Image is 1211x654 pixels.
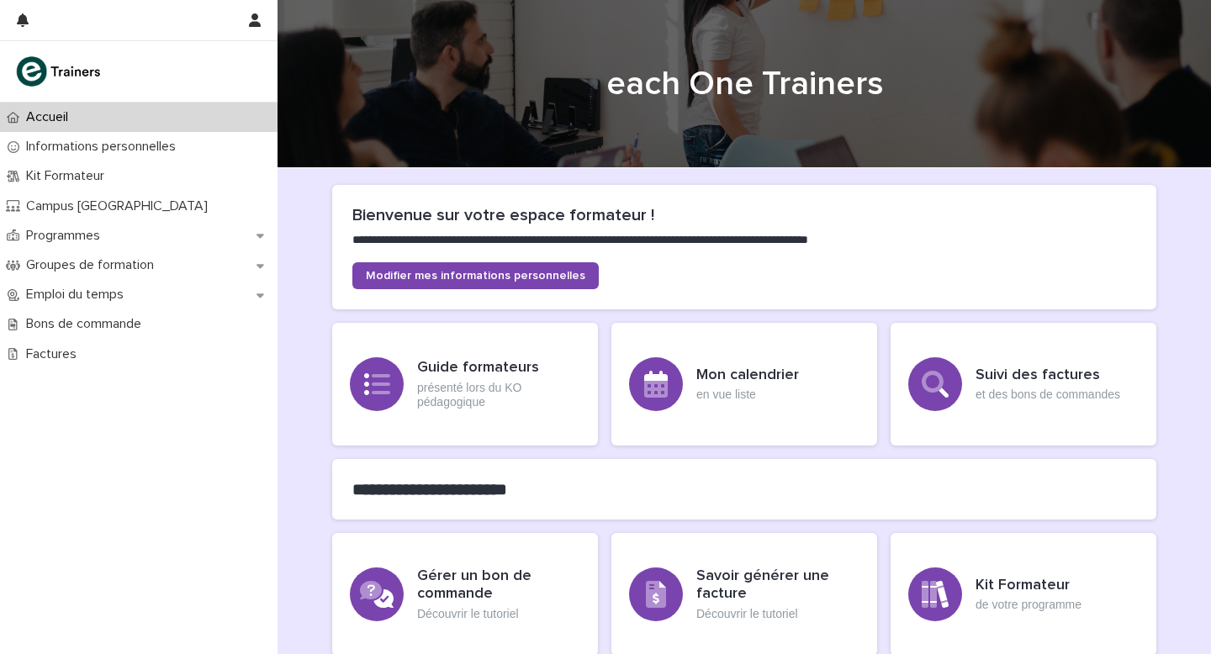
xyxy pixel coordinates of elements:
h3: Kit Formateur [976,577,1081,595]
h2: Bienvenue sur votre espace formateur ! [352,205,1136,225]
a: Mon calendrieren vue liste [611,323,877,446]
p: Kit Formateur [19,168,118,184]
h3: Savoir générer une facture [696,567,859,604]
p: Factures [19,346,90,362]
p: et des bons de commandes [976,388,1120,402]
span: Modifier mes informations personnelles [366,270,585,282]
p: Découvrir le tutoriel [417,607,580,621]
p: Découvrir le tutoriel [696,607,859,621]
p: Accueil [19,109,82,125]
h3: Guide formateurs [417,359,580,377]
p: Informations personnelles [19,139,189,155]
h1: each One Trainers [332,64,1156,104]
h3: Suivi des factures [976,367,1120,385]
h3: Mon calendrier [696,367,799,385]
a: Guide formateursprésenté lors du KO pédagogique [332,323,598,446]
a: Suivi des factureset des bons de commandes [891,323,1156,446]
p: de votre programme [976,598,1081,612]
p: présenté lors du KO pédagogique [417,381,580,409]
p: en vue liste [696,388,799,402]
p: Emploi du temps [19,287,137,303]
h3: Gérer un bon de commande [417,567,580,604]
p: Bons de commande [19,316,155,332]
a: Modifier mes informations personnelles [352,262,599,289]
img: K0CqGN7SDeD6s4JG8KQk [13,55,106,88]
p: Programmes [19,228,114,244]
p: Groupes de formation [19,257,167,273]
p: Campus [GEOGRAPHIC_DATA] [19,198,221,214]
